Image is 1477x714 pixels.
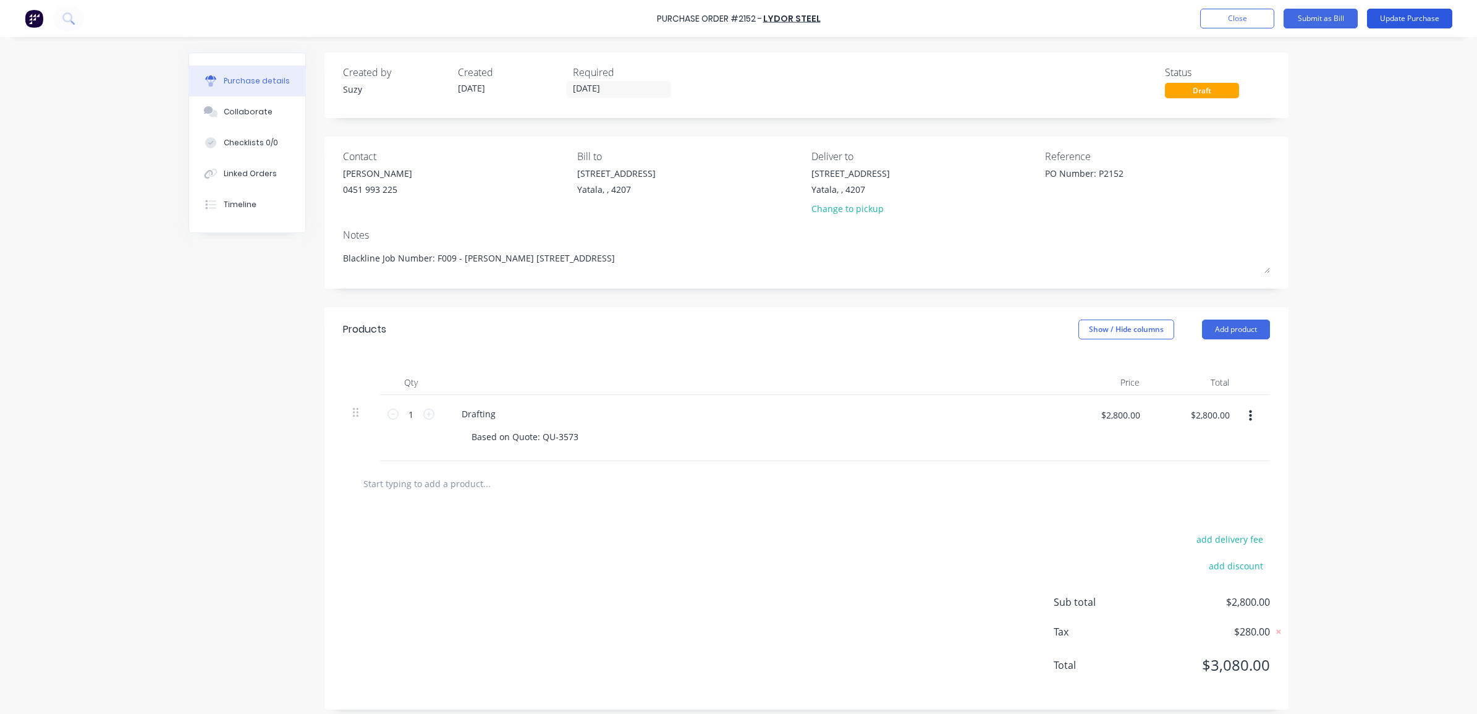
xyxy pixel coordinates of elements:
div: Price [1060,370,1149,395]
div: 0451 993 225 [343,183,412,196]
div: Notes [343,227,1270,242]
button: Show / Hide columns [1078,320,1174,339]
div: Total [1149,370,1239,395]
div: Based on Quote: QU-3573 [462,428,588,446]
a: Lydor Steel [763,12,821,25]
textarea: Blackline Job Number: F009 - [PERSON_NAME] [STREET_ADDRESS] [343,245,1270,273]
div: Status [1165,65,1270,80]
button: Submit as Bill [1284,9,1358,28]
div: Change to pickup [811,202,890,215]
div: Bill to [577,149,802,164]
div: Required [573,65,678,80]
div: Collaborate [224,106,273,117]
span: $3,080.00 [1146,654,1270,676]
div: Checklists 0/0 [224,137,278,148]
input: Start typing to add a product... [363,471,610,496]
div: [PERSON_NAME] [343,167,412,180]
button: Update Purchase [1367,9,1452,28]
span: $280.00 [1146,624,1270,639]
span: Tax [1054,624,1146,639]
img: Factory [25,9,43,28]
div: Reference [1045,149,1270,164]
div: Deliver to [811,149,1036,164]
div: Purchase Order #2152 - [657,12,762,25]
div: Draft [1165,83,1239,98]
button: Checklists 0/0 [189,127,305,158]
div: Drafting [452,405,506,423]
span: Sub total [1054,595,1146,610]
div: Contact [343,149,568,164]
div: Created by [343,65,448,80]
button: Add product [1202,320,1270,339]
div: Yatala, , 4207 [577,183,656,196]
button: add discount [1201,558,1270,574]
button: add delivery fee [1189,531,1270,547]
span: $2,800.00 [1146,595,1270,610]
div: [STREET_ADDRESS] [577,167,656,180]
div: Products [343,322,386,337]
div: Timeline [224,199,256,210]
span: Total [1054,658,1146,673]
button: Close [1200,9,1274,28]
button: Purchase details [189,66,305,96]
div: Linked Orders [224,168,277,179]
textarea: PO Number: P2152 [1045,167,1200,195]
div: Purchase details [224,75,290,87]
div: Created [458,65,563,80]
div: Suzy [343,83,448,96]
div: Qty [380,370,442,395]
div: [STREET_ADDRESS] [811,167,890,180]
div: Yatala, , 4207 [811,183,890,196]
button: Linked Orders [189,158,305,189]
button: Timeline [189,189,305,220]
button: Collaborate [189,96,305,127]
